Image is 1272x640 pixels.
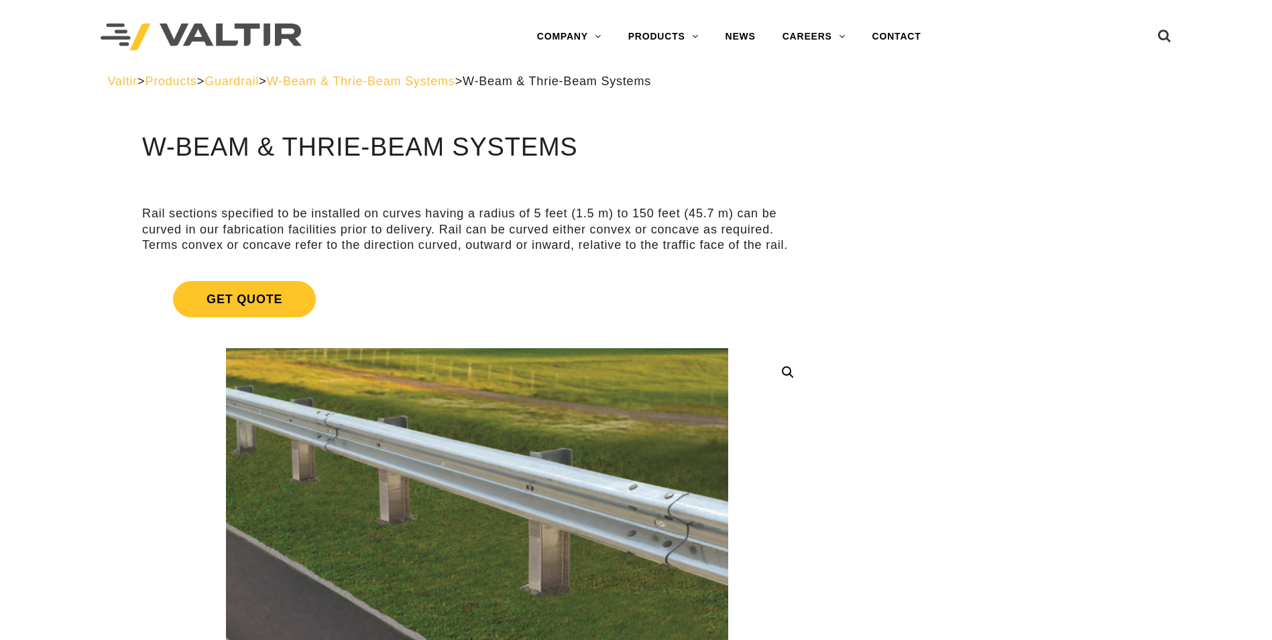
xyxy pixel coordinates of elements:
a: Products [145,74,196,88]
a: CONTACT [859,23,935,50]
h1: W-Beam & Thrie-Beam Systems [142,134,812,162]
a: PRODUCTS [615,23,712,50]
span: W-Beam & Thrie-Beam Systems [463,74,651,88]
img: Valtir [101,23,302,51]
a: Get Quote [142,265,812,333]
a: NEWS [712,23,769,50]
a: CAREERS [769,23,859,50]
a: Valtir [108,74,137,88]
a: W-Beam & Thrie-Beam Systems [267,74,455,88]
a: Guardrail [205,74,259,88]
a: COMPANY [524,23,615,50]
div: > > > > [108,74,1165,89]
span: Get Quote [173,281,316,317]
p: Rail sections specified to be installed on curves having a radius of 5 feet (1.5 m) to 150 feet (... [142,206,812,253]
